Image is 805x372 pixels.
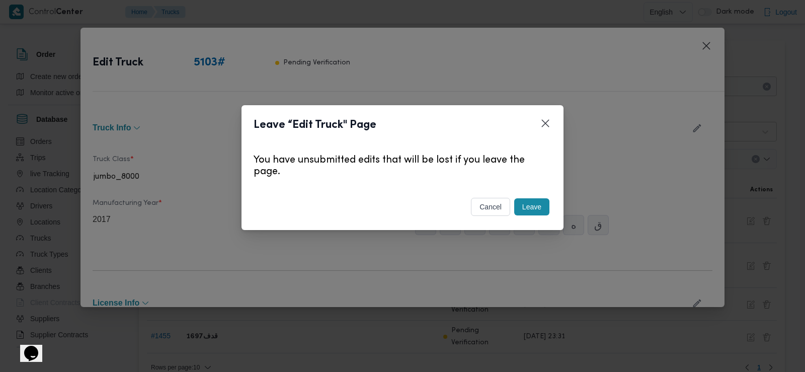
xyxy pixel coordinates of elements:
[539,117,551,129] button: Closes this modal window
[471,198,510,216] button: cancel
[254,117,576,133] header: Leave “Edit Truck" Page
[514,198,549,215] button: Leave
[254,155,551,178] p: You have unsubmitted edits that will be lost if you leave the page.
[10,332,42,362] iframe: chat widget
